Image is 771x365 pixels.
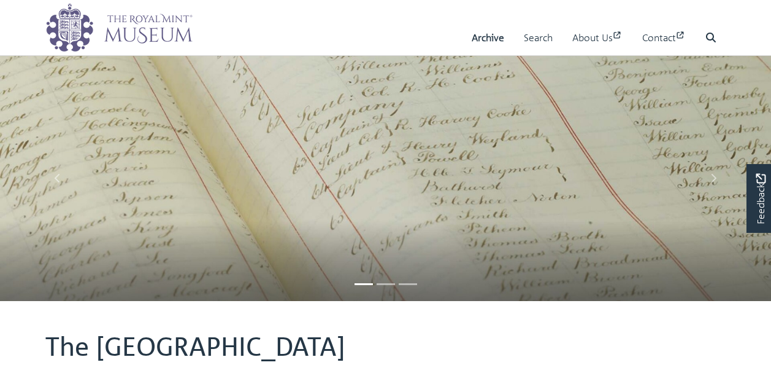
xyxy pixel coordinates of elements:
img: logo_wide.png [45,3,193,52]
a: Archive [472,20,504,55]
a: Move to next slideshow image [655,55,771,301]
a: About Us [572,20,623,55]
a: Search [524,20,553,55]
a: Contact [642,20,686,55]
